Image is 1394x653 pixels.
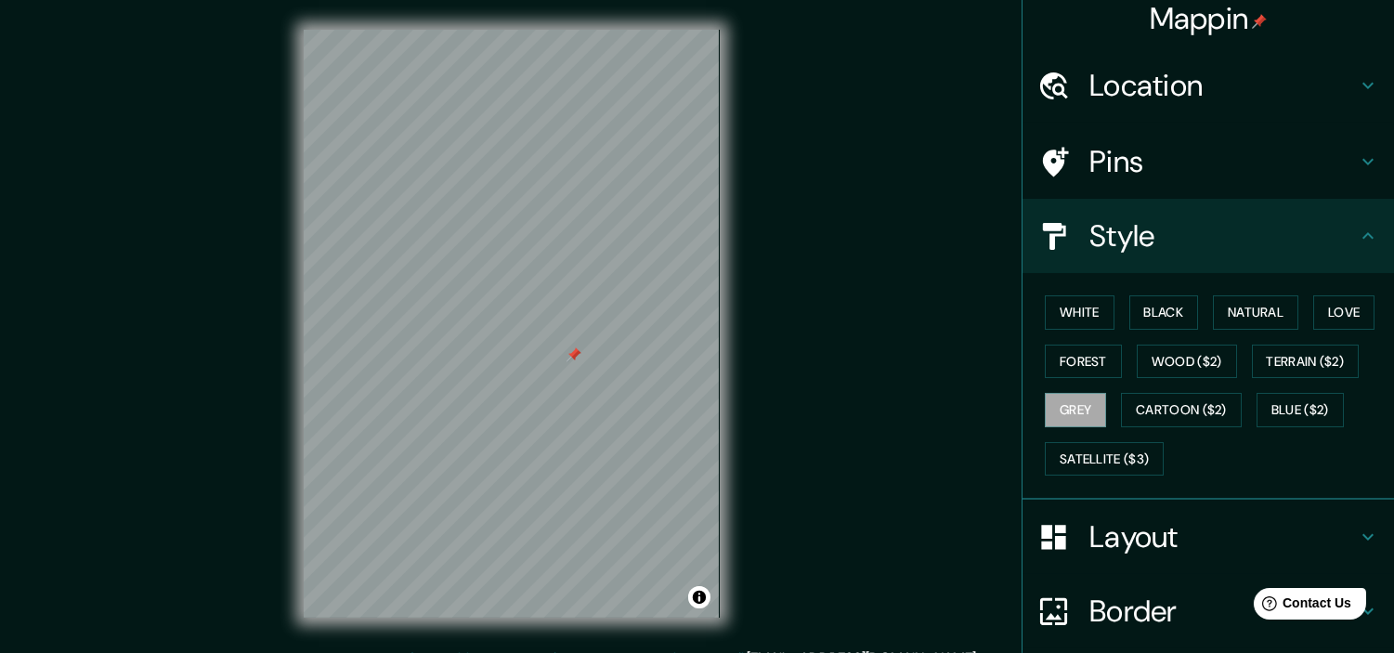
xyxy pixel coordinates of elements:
[1089,593,1357,630] h4: Border
[1089,67,1357,104] h4: Location
[1121,393,1242,427] button: Cartoon ($2)
[1252,14,1267,29] img: pin-icon.png
[1023,199,1394,273] div: Style
[1023,500,1394,574] div: Layout
[1257,393,1344,427] button: Blue ($2)
[1137,345,1237,379] button: Wood ($2)
[304,30,720,618] canvas: Map
[1045,442,1164,477] button: Satellite ($3)
[1089,143,1357,180] h4: Pins
[1229,581,1374,633] iframe: Help widget launcher
[1023,574,1394,648] div: Border
[1045,345,1122,379] button: Forest
[688,586,710,608] button: Toggle attribution
[1023,124,1394,199] div: Pins
[1089,518,1357,555] h4: Layout
[1089,217,1357,255] h4: Style
[1045,393,1106,427] button: Grey
[1023,48,1394,123] div: Location
[1252,345,1360,379] button: Terrain ($2)
[1129,295,1199,330] button: Black
[1045,295,1114,330] button: White
[1213,295,1298,330] button: Natural
[1313,295,1374,330] button: Love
